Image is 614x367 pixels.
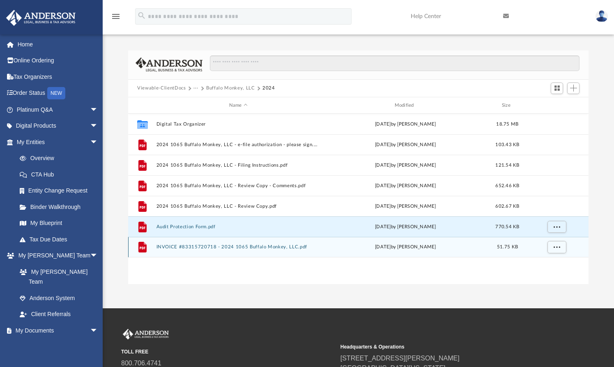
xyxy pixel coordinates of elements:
[11,306,106,323] a: Client Referrals
[497,122,519,126] span: 18.75 MB
[324,203,488,210] div: by [PERSON_NAME]
[11,264,102,290] a: My [PERSON_NAME] Team
[6,134,110,150] a: My Entitiesarrow_drop_down
[121,348,335,356] small: TOLL FREE
[6,36,110,53] a: Home
[6,101,110,118] a: Platinum Q&Aarrow_drop_down
[6,69,110,85] a: Tax Organizers
[551,83,563,94] button: Switch to Grid View
[132,102,152,109] div: id
[11,199,110,215] a: Binder Walkthrough
[324,141,488,149] div: by [PERSON_NAME]
[375,163,391,167] span: [DATE]
[6,53,110,69] a: Online Ordering
[156,183,320,188] button: 2024 1065 Buffalo Monkey, LLC - Review Copy - Comments.pdf
[324,223,488,231] div: [DATE] by [PERSON_NAME]
[324,244,488,251] div: [DATE] by [PERSON_NAME]
[11,150,110,167] a: Overview
[11,231,110,248] a: Tax Due Dates
[90,118,106,135] span: arrow_drop_down
[193,85,199,92] button: ···
[6,248,106,264] a: My [PERSON_NAME] Teamarrow_drop_down
[491,102,524,109] div: Size
[90,134,106,151] span: arrow_drop_down
[111,16,121,21] a: menu
[11,215,106,232] a: My Blueprint
[156,122,320,127] button: Digital Tax Organizer
[496,142,520,147] span: 103.43 KB
[156,102,320,109] div: Name
[497,245,518,250] span: 51.75 KB
[137,11,146,20] i: search
[121,329,170,339] img: Anderson Advisors Platinum Portal
[4,10,78,26] img: Anderson Advisors Platinum Portal
[340,355,460,362] a: [STREET_ADDRESS][PERSON_NAME]
[11,166,110,183] a: CTA Hub
[11,339,102,355] a: Box
[596,10,608,22] img: User Pic
[11,290,106,306] a: Anderson System
[340,343,554,351] small: Headquarters & Operations
[6,322,106,339] a: My Documentsarrow_drop_down
[11,183,110,199] a: Entity Change Request
[547,221,566,233] button: More options
[206,85,255,92] button: Buffalo Monkey, LLC
[156,163,320,168] button: 2024 1065 Buffalo Monkey, LLC - Filing Instructions.pdf
[324,121,488,128] div: [DATE] by [PERSON_NAME]
[324,182,488,190] div: [DATE] by [PERSON_NAME]
[375,142,391,147] span: [DATE]
[547,241,566,254] button: More options
[496,163,520,167] span: 121.54 KB
[128,114,589,284] div: grid
[6,85,110,102] a: Order StatusNEW
[137,85,186,92] button: Viewable-ClientDocs
[156,245,320,250] button: INVOICE #83315720718 - 2024 1065 Buffalo Monkey, LLC.pdf
[496,204,520,209] span: 602.67 KB
[156,224,320,229] button: Audit Protection Form.pdf
[324,162,488,169] div: by [PERSON_NAME]
[528,102,585,109] div: id
[496,225,520,229] span: 770.54 KB
[210,55,580,71] input: Search files and folders
[111,11,121,21] i: menu
[6,118,110,134] a: Digital Productsarrow_drop_down
[496,183,520,188] span: 652.46 KB
[375,204,391,209] span: [DATE]
[324,102,488,109] div: Modified
[262,85,275,92] button: 2024
[90,322,106,339] span: arrow_drop_down
[156,204,320,209] button: 2024 1065 Buffalo Monkey, LLC - Review Copy.pdf
[567,83,580,94] button: Add
[90,101,106,118] span: arrow_drop_down
[121,360,161,367] a: 800.706.4741
[156,142,320,147] button: 2024 1065 Buffalo Monkey, LLC - e-file authorization - please sign.pdf
[90,248,106,264] span: arrow_drop_down
[47,87,65,99] div: NEW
